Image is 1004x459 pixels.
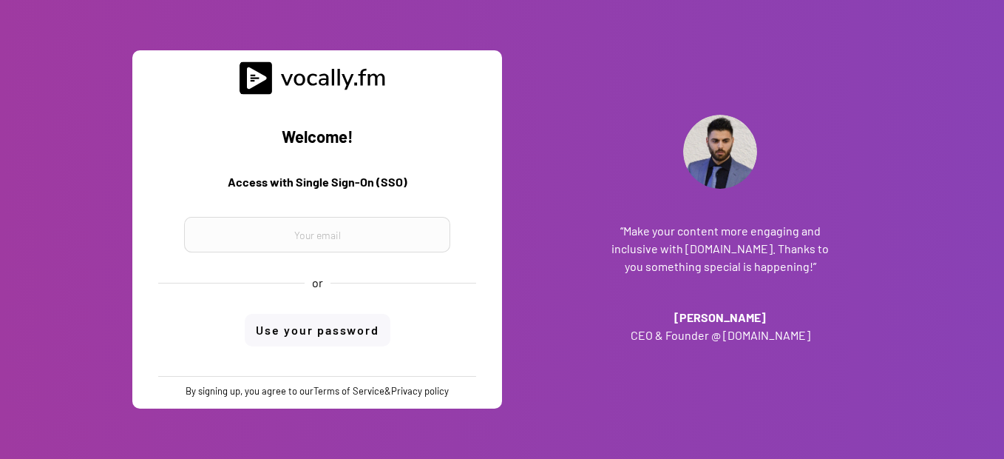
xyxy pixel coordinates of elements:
h3: CEO & Founder @ [DOMAIN_NAME] [609,326,831,344]
img: Addante_Profile.png [683,115,757,189]
div: By signing up, you agree to our & [186,384,449,398]
h3: “Make your content more engaging and inclusive with [DOMAIN_NAME]. Thanks to you something specia... [609,222,831,275]
img: vocally%20logo.svg [240,61,395,95]
h3: Access with Single Sign-On (SSO) [143,173,491,200]
a: Privacy policy [391,385,449,397]
div: or [312,275,323,291]
input: Your email [184,217,450,252]
h2: Welcome! [143,124,491,151]
a: Terms of Service [313,385,384,397]
h3: [PERSON_NAME] [609,309,831,326]
button: Use your password [245,314,390,346]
